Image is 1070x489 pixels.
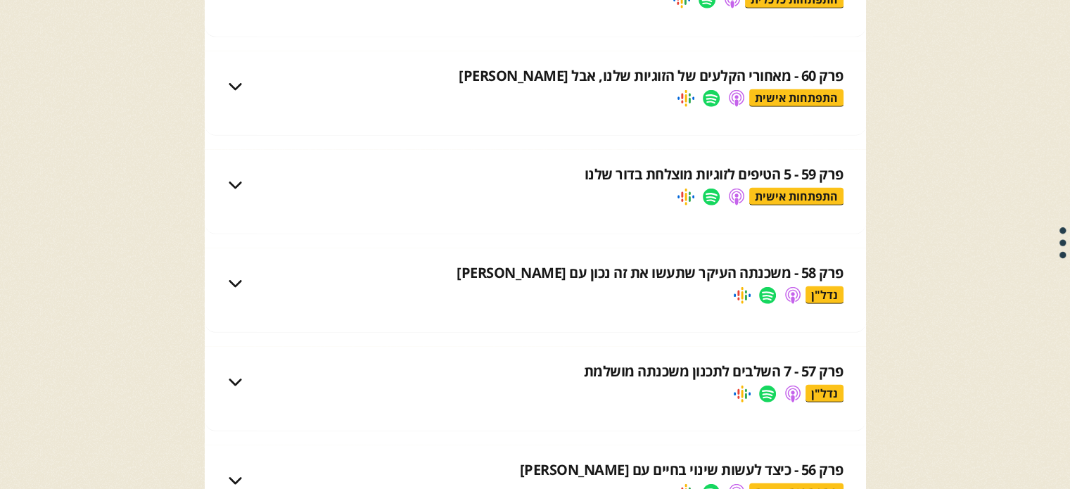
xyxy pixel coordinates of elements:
div: פרק 58 - משכנתה העיקר שתעשו את זה נכון עם [PERSON_NAME]נדל"ן [205,248,866,319]
div: פרק 58 - משכנתה העיקר שתעשו את זה נכון עם [PERSON_NAME] [457,263,843,283]
nav: פרק 60 - מאחורי הקלעים של הזוגיות שלנו, אבל [PERSON_NAME]התפתחות אישית [205,122,866,337]
div: נדל"ן [805,385,843,402]
div: פרק 60 - מאחורי הקלעים של הזוגיות שלנו, אבל [PERSON_NAME]התפתחות אישית [205,51,866,122]
div: פרק 57 - 7 השלבים לתכנון משכנתה מושלמתנדל"ן [205,347,866,417]
nav: פרק 59 - 5 הטיפים לזוגיות מוצלחת בדור שלנוהתפתחות אישית [205,220,866,443]
p: גם אתה מחפש את המערכת יחסים המושלמת? [257,231,812,250]
div: פרק 59 - 5 הטיפים לזוגיות מוצלחת בדור שלנוהתפתחות אישית [205,150,866,220]
div: פרק 59 - 5 הטיפים לזוגיות מוצלחת בדור שלנו [585,165,843,184]
p: בהחלט הפרק הכי מרגש שהקלטנו עד כה, פרק שכולו אותנטיות, פתיחות וקשיבות.במיוחד לכבוד פרק על זוגיות ... [257,133,812,206]
div: פרק 56 - כיצד לעשות שינוי בחיים עם [PERSON_NAME] [520,460,843,480]
p: המילה הכי גדולה ומפחידה שאנחנו זוכרים מגיל קטן... [257,330,812,348]
nav: פרק 61 - [PERSON_NAME] אפצ'י לסמאללההה - כל הבסיס לביטוחי בריאותהתפתחות כלכלית [205,23,866,347]
p: עולם הביטוחים הוא אחד העולמות המעניינים, המרתקים ועוצרי הנשימה שיש לנו בחיים... [257,34,812,53]
div: נדל"ן [805,286,843,304]
div: התפתחות אישית [749,89,843,107]
div: התפתחות אישית [749,188,843,205]
div: פרק 57 - 7 השלבים לתכנון משכנתה מושלמת [584,362,843,381]
div: פרק 60 - מאחורי הקלעים של הזוגיות שלנו, אבל [PERSON_NAME] [459,66,843,86]
p: משכנתה היא ההלוואה הכי גדולה שניקח בחיינו! [257,428,812,447]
